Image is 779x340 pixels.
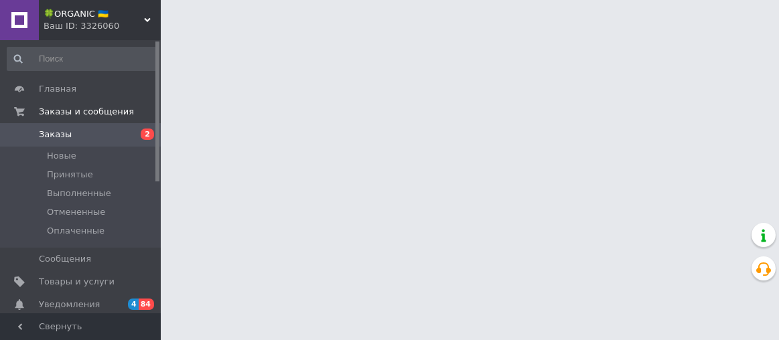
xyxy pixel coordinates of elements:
[47,169,93,181] span: Принятые
[47,225,104,237] span: Оплаченные
[7,47,157,71] input: Поиск
[39,299,100,311] span: Уведомления
[39,106,134,118] span: Заказы и сообщения
[139,299,154,310] span: 84
[39,129,72,141] span: Заказы
[44,8,144,20] span: 🍀ORGANIC 🇺🇦
[39,253,91,265] span: Сообщения
[39,83,76,95] span: Главная
[47,206,105,218] span: Отмененные
[128,299,139,310] span: 4
[141,129,154,140] span: 2
[47,150,76,162] span: Новые
[39,276,115,288] span: Товары и услуги
[44,20,161,32] div: Ваш ID: 3326060
[47,187,111,199] span: Выполненные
